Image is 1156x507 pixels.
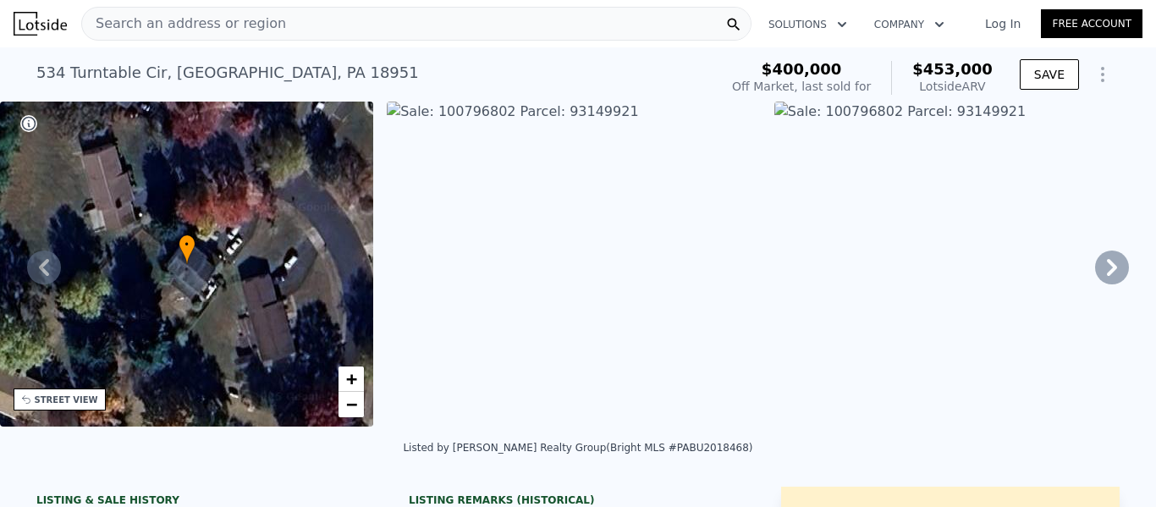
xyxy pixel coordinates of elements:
button: Solutions [755,9,861,40]
button: SAVE [1020,59,1079,90]
img: Sale: 100796802 Parcel: 93149921 [774,102,1148,427]
div: Listing Remarks (Historical) [409,493,747,507]
a: Log In [965,15,1041,32]
a: Zoom out [339,392,364,417]
span: Search an address or region [82,14,286,34]
a: Zoom in [339,366,364,392]
div: • [179,234,195,264]
a: Free Account [1041,9,1142,38]
span: + [346,368,357,389]
div: STREET VIEW [35,394,98,406]
img: Sale: 100796802 Parcel: 93149921 [387,102,761,427]
img: Lotside [14,12,67,36]
div: Off Market, last sold for [732,78,871,95]
button: Show Options [1086,58,1120,91]
button: Company [861,9,958,40]
span: $400,000 [762,60,842,78]
span: • [179,237,195,252]
span: $453,000 [912,60,993,78]
div: Listed by [PERSON_NAME] Realty Group (Bright MLS #PABU2018468) [403,442,752,454]
span: − [346,394,357,415]
div: 534 Turntable Cir , [GEOGRAPHIC_DATA] , PA 18951 [36,61,419,85]
div: Lotside ARV [912,78,993,95]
